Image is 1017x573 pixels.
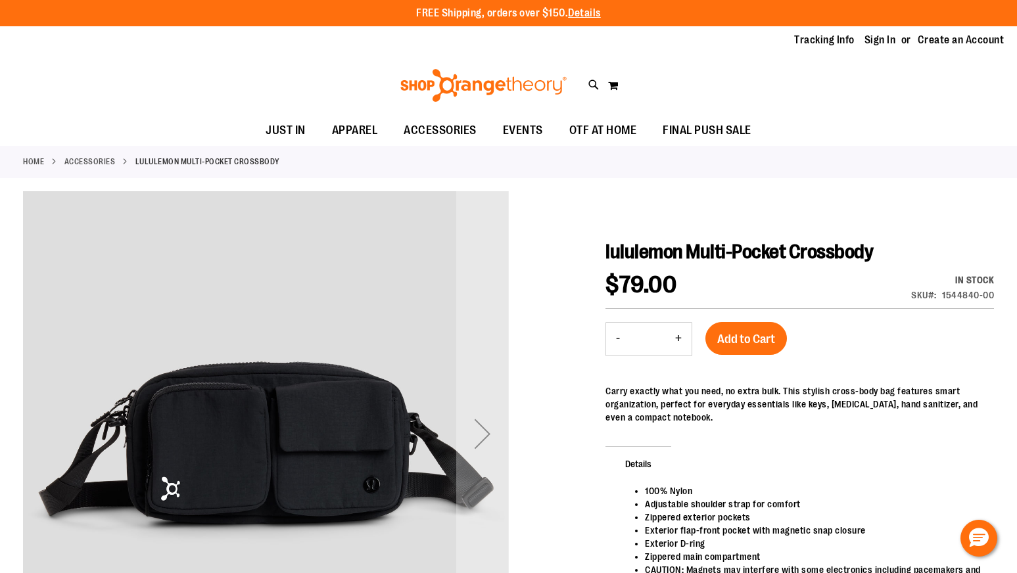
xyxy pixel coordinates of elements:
[23,156,44,168] a: Home
[64,156,116,168] a: ACCESSORIES
[398,69,569,102] img: Shop Orangetheory
[490,116,556,146] a: EVENTS
[645,484,981,497] li: 100% Nylon
[404,116,477,145] span: ACCESSORIES
[503,116,543,145] span: EVENTS
[645,524,981,537] li: Exterior flap-front pocket with magnetic snap closure
[605,241,873,263] span: lululemon Multi-Pocket Crossbody
[663,116,751,145] span: FINAL PUSH SALE
[864,33,896,47] a: Sign In
[630,323,665,355] input: Product quantity
[645,537,981,550] li: Exterior D-ring
[135,156,280,168] strong: lululemon Multi-Pocket Crossbody
[390,116,490,145] a: ACCESSORIES
[252,116,319,146] a: JUST IN
[911,290,937,300] strong: SKU
[605,446,671,480] span: Details
[794,33,855,47] a: Tracking Info
[911,273,994,286] div: Availability
[942,288,994,302] div: 1544840-00
[665,323,692,355] button: Increase product quantity
[266,116,306,145] span: JUST IN
[918,33,1005,47] a: Create an Account
[955,275,994,285] span: In stock
[606,323,630,355] button: Decrease product quantity
[319,116,391,146] a: APPAREL
[645,511,981,524] li: Zippered exterior pockets
[645,550,981,563] li: Zippered main compartment
[332,116,378,145] span: APPAREL
[416,6,601,21] p: FREE Shipping, orders over $150.
[705,322,787,355] button: Add to Cart
[556,116,650,146] a: OTF AT HOME
[569,116,637,145] span: OTF AT HOME
[605,384,994,424] div: Carry exactly what you need, no extra bulk. This stylish cross-body bag features smart organizati...
[645,497,981,511] li: Adjustable shoulder strap for comfort
[650,116,765,146] a: FINAL PUSH SALE
[960,520,997,557] button: Hello, have a question? Let’s chat.
[605,271,676,298] span: $79.00
[568,7,601,19] a: Details
[717,332,775,346] span: Add to Cart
